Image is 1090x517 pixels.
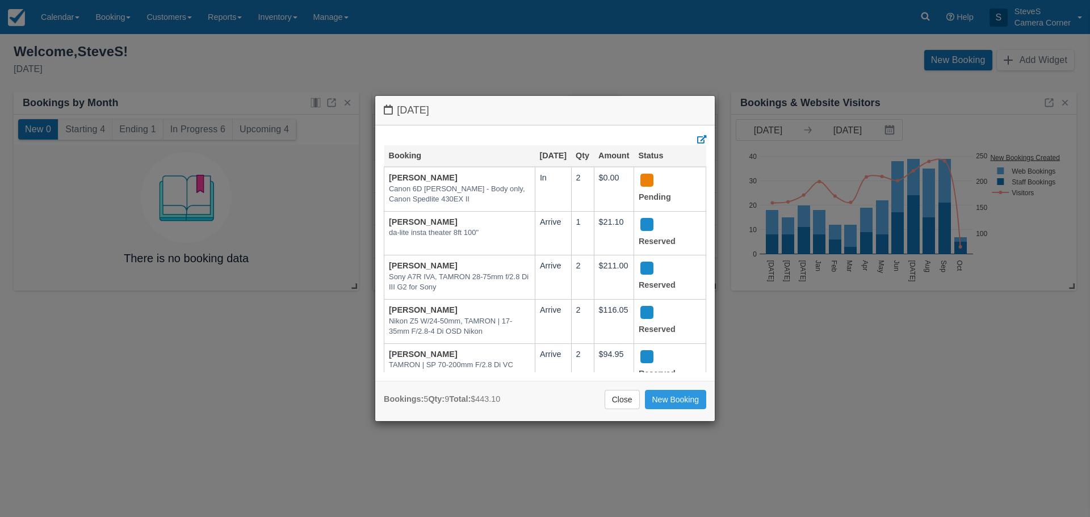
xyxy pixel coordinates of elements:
[389,217,458,226] a: [PERSON_NAME]
[639,348,691,383] div: Reserved
[639,172,691,207] div: Pending
[535,255,571,300] td: Arrive
[594,300,634,344] td: $116.05
[389,261,458,270] a: [PERSON_NAME]
[639,260,691,295] div: Reserved
[389,350,458,359] a: [PERSON_NAME]
[594,211,634,255] td: $21.10
[535,343,571,388] td: Arrive
[428,394,445,403] strong: Qty:
[384,104,706,116] h4: [DATE]
[389,151,422,160] a: Booking
[598,151,629,160] a: Amount
[605,390,640,409] a: Close
[594,255,634,300] td: $211.00
[571,167,594,211] td: 2
[645,390,707,409] a: New Booking
[639,304,691,339] div: Reserved
[449,394,471,403] strong: Total:
[389,173,458,182] a: [PERSON_NAME]
[571,343,594,388] td: 2
[389,228,530,238] em: da-lite insta theater 8ft 100"
[571,300,594,344] td: 2
[389,184,530,205] em: Canon 6D [PERSON_NAME] - Body only, Canon Spedlite 430EX II
[571,255,594,300] td: 2
[535,211,571,255] td: Arrive
[389,305,458,314] a: [PERSON_NAME]
[535,167,571,211] td: In
[639,216,691,251] div: Reserved
[571,211,594,255] td: 1
[535,300,571,344] td: Arrive
[384,393,500,405] div: 5 9 $443.10
[384,394,424,403] strong: Bookings:
[576,151,589,160] a: Qty
[389,360,530,381] em: TAMRON | SP 70-200mm F/2.8 Di VC USD G2 Nikon, Nikon SB-910
[389,316,530,337] em: Nikon Z5 W/24-50mm, TAMRON | 17-35mm F/2.8-4 Di OSD Nikon
[539,151,567,160] a: [DATE]
[594,343,634,388] td: $94.95
[594,167,634,211] td: $0.00
[389,272,530,293] em: Sony A7R IVA, TAMRON 28-75mm f/2.8 Di III G2 for Sony
[638,151,663,160] a: Status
